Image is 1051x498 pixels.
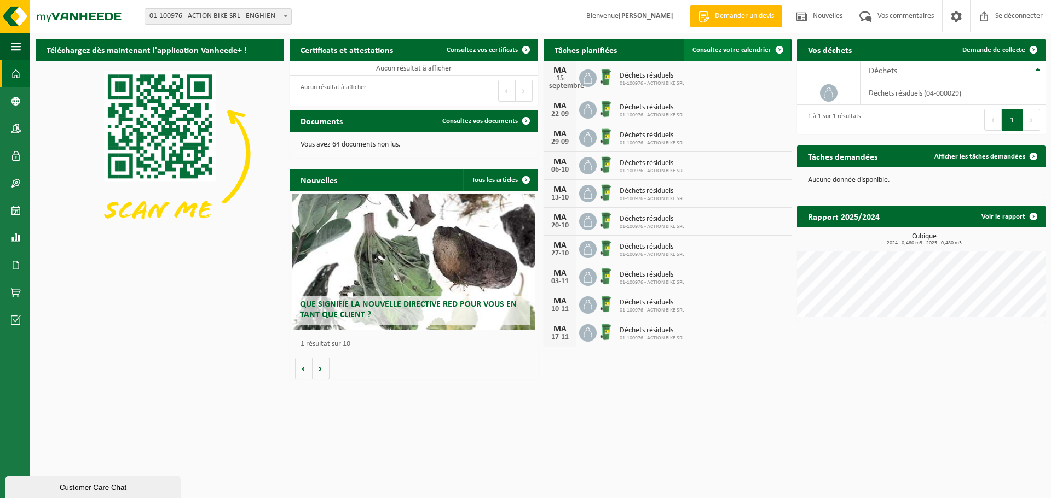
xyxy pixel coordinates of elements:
[551,305,569,313] font: 10-11
[984,109,1002,131] button: Précédent
[551,138,569,146] font: 29-09
[553,297,567,306] font: MA
[620,159,673,167] font: Déchets résiduels
[620,187,673,195] font: Déchets résiduels
[597,68,615,86] img: WB-0240-HPE-GN-01
[597,99,615,118] img: WB-0240-HPE-GN-01
[301,177,337,185] font: Nouvelles
[292,194,535,330] a: Que signifie la nouvelle directive RED pour vous en tant que client ?
[551,249,569,257] font: 27-10
[808,113,861,120] font: 1 à 1 sur 1 résultats
[145,8,292,25] span: 01-100976 - ACTION BIKE SRL - ENGHIEN
[149,12,275,20] font: 01-100976 - ACTION BIKE SRL - ENGHIEN
[472,177,518,184] font: Tous les articles
[447,46,518,54] font: Consultez vos certificats
[597,211,615,230] img: WB-0240-HPE-GN-01
[808,153,877,162] font: Tâches demandées
[808,213,880,222] font: Rapport 2025/2024
[620,251,684,257] font: 01-100976 - ACTION BIKE SRL
[808,176,890,184] font: Aucune donnée disponible.
[551,166,569,174] font: 06-10
[912,232,937,241] font: Cubique
[376,65,452,73] font: Aucun résultat à afficher
[553,130,567,138] font: MA
[620,243,673,251] font: Déchets résiduels
[715,12,774,20] font: Demander un devis
[962,46,1025,54] font: Demande de collecte
[620,224,684,230] font: 01-100976 - ACTION BIKE SRL
[954,39,1044,61] a: Demande de collecte
[620,307,684,313] font: 01-100976 - ACTION BIKE SRL
[555,46,617,55] font: Tâches planifiées
[300,300,517,319] font: Que signifie la nouvelle directive RED pour vous en tant que client ?
[47,46,247,55] font: Téléchargez dès maintenant l'application Vanheede+ !
[1002,109,1023,131] button: 1
[597,155,615,174] img: WB-0240-HPE-GN-01
[5,474,183,498] iframe: chat widget
[620,271,673,279] font: Déchets résiduels
[551,194,569,202] font: 13-10
[620,112,684,118] font: 01-100976 - ACTION BIKE SRL
[692,46,771,54] font: Consultez votre calendrier
[869,67,897,75] font: Déchets
[926,145,1044,167] a: Afficher les tâches demandées
[553,185,567,194] font: MA
[620,103,673,112] font: Déchets résiduels
[934,153,1025,160] font: Afficher les tâches demandées
[869,89,961,97] font: déchets résiduels (04-000029)
[553,241,567,250] font: MA
[620,196,684,202] font: 01-100976 - ACTION BIKE SRL
[301,84,366,91] font: Aucun résultat à afficher
[620,80,684,86] font: 01-100976 - ACTION BIKE SRL
[1023,109,1040,131] button: Suivant
[553,66,567,75] font: MA
[690,5,782,27] a: Demander un devis
[586,12,619,20] font: Bienvenue
[620,335,684,341] font: 01-100976 - ACTION BIKE SRL
[684,39,790,61] a: Consultez votre calendrier
[995,12,1043,20] font: Se déconnecter
[442,118,518,125] font: Consultez vos documents
[549,74,584,90] font: 15 septembre
[301,118,343,126] font: Documents
[597,267,615,285] img: WB-0240-HPE-GN-01
[620,72,673,80] font: Déchets résiduels
[551,221,569,230] font: 20-10
[1010,116,1014,125] font: 1
[620,131,673,139] font: Déchets résiduels
[597,239,615,257] img: WB-0240-HPE-GN-01
[553,325,567,333] font: MA
[551,333,569,341] font: 17-11
[597,295,615,313] img: WB-0240-HPE-GN-01
[597,127,615,146] img: WB-0240-HPE-GN-01
[597,323,615,341] img: WB-0240-HPE-GN-01
[553,269,567,278] font: MA
[553,213,567,222] font: MA
[887,240,962,246] font: 2024 : 0,480 m3 - 2025 : 0,480 m3
[516,80,533,102] button: Suivant
[498,80,516,102] button: Précédent
[463,169,537,191] a: Tous les articles
[553,157,567,166] font: MA
[434,110,537,132] a: Consultez vos documents
[551,110,569,118] font: 22-09
[553,102,567,110] font: MA
[301,340,350,348] font: 1 résultat sur 10
[551,277,569,285] font: 03-11
[620,279,684,285] font: 01-100976 - ACTION BIKE SRL
[301,140,401,149] font: Vous avez 64 documents non lus.
[145,9,291,24] span: 01-100976 - ACTION BIKE SRL - ENGHIEN
[620,168,684,174] font: 01-100976 - ACTION BIKE SRL
[973,206,1044,227] a: Voir le rapport
[813,12,842,20] font: Nouvelles
[597,183,615,202] img: WB-0240-HPE-GN-01
[981,213,1025,220] font: Voir le rapport
[620,326,673,335] font: Déchets résiduels
[620,298,673,307] font: Déchets résiduels
[808,46,852,55] font: Vos déchets
[620,215,673,223] font: Déchets résiduels
[620,140,684,146] font: 01-100976 - ACTION BIKE SRL
[301,46,393,55] font: Certificats et attestations
[619,12,673,20] font: [PERSON_NAME]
